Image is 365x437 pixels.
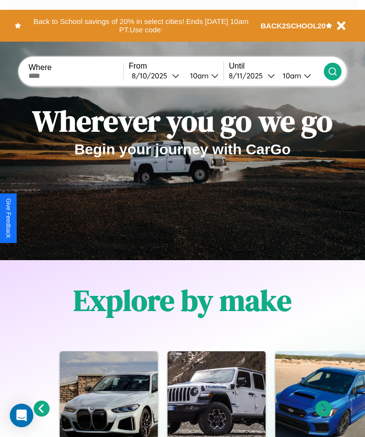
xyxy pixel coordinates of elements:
[132,71,172,80] div: 8 / 10 / 2025
[28,63,123,72] label: Where
[129,62,224,71] label: From
[275,71,324,81] button: 10am
[5,198,12,238] div: Give Feedback
[10,404,33,427] div: Open Intercom Messenger
[182,71,224,81] button: 10am
[129,71,182,81] button: 8/10/2025
[229,62,324,71] label: Until
[185,71,211,80] div: 10am
[73,280,292,320] h1: Explore by make
[229,71,268,80] div: 8 / 11 / 2025
[21,15,261,37] button: Back to School savings of 20% in select cities! Ends [DATE] 10am PT.Use code:
[278,71,304,80] div: 10am
[261,22,326,30] b: BACK2SCHOOL20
